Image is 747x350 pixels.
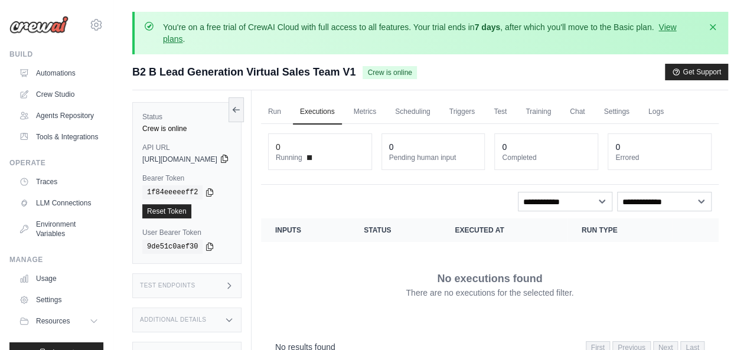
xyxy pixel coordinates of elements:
label: API URL [142,143,231,152]
a: Training [518,100,558,125]
th: Run Type [567,218,673,242]
th: Executed at [441,218,567,242]
dt: Pending human input [389,153,478,162]
a: Settings [14,290,103,309]
strong: 7 days [474,22,500,32]
div: Crew is online [142,124,231,133]
div: 0 [615,141,620,153]
a: Scheduling [388,100,437,125]
a: Traces [14,172,103,191]
span: B2 B Lead Generation Virtual Sales Team V1 [132,64,355,80]
p: There are no executions for the selected filter. [406,287,573,299]
a: Agents Repository [14,106,103,125]
a: Executions [293,100,342,125]
a: Automations [14,64,103,83]
div: 0 [276,141,280,153]
a: Run [261,100,288,125]
a: Metrics [347,100,384,125]
a: Logs [641,100,671,125]
h3: Test Endpoints [140,282,195,289]
a: Test [487,100,514,125]
div: 0 [389,141,394,153]
a: Chat [563,100,592,125]
code: 9de51c0aef30 [142,240,203,254]
button: Get Support [665,64,728,80]
h3: Additional Details [140,316,206,323]
span: [URL][DOMAIN_NAME] [142,155,217,164]
div: Manage [9,255,103,264]
p: You're on a free trial of CrewAI Cloud with full access to all features. Your trial ends in , aft... [163,21,700,45]
a: Tools & Integrations [14,127,103,146]
dt: Completed [502,153,591,162]
th: Inputs [261,218,350,242]
a: Crew Studio [14,85,103,104]
label: User Bearer Token [142,228,231,237]
dt: Errored [615,153,704,162]
a: LLM Connections [14,194,103,212]
a: Environment Variables [14,215,103,243]
label: Status [142,112,231,122]
div: Build [9,50,103,59]
button: Resources [14,312,103,331]
div: 0 [502,141,507,153]
span: Crew is online [363,66,416,79]
img: Logo [9,16,68,34]
div: Operate [9,158,103,168]
a: Usage [14,269,103,288]
a: Settings [596,100,636,125]
span: Running [276,153,302,162]
label: Bearer Token [142,174,231,183]
p: No executions found [437,270,542,287]
span: Resources [36,316,70,326]
code: 1f84eeeeeff2 [142,185,203,199]
a: Reset Token [142,204,191,218]
a: Triggers [442,100,482,125]
th: Status [350,218,441,242]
